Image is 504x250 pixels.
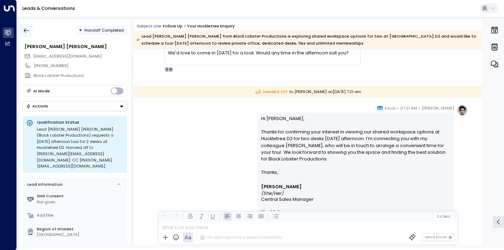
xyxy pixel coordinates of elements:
[34,73,127,79] div: Black Lobster Productions
[261,190,284,196] em: (She/Her)
[168,50,357,56] div: We'd love to come in [DATE] for a look. Would any time in the afternoon suit you?
[23,101,127,111] button: Actions
[397,105,399,112] span: •
[418,105,420,112] span: •
[256,89,287,95] span: Handed Off
[171,212,180,221] button: Redo
[422,105,454,112] span: [PERSON_NAME]
[33,53,102,59] span: [EMAIL_ADDRESS][DOMAIN_NAME]
[34,63,127,69] div: [PHONE_NUMBER]
[134,86,482,98] div: to [PERSON_NAME] on [DATE] 7:21 am
[385,105,396,112] span: Email
[37,199,125,205] div: Not given
[84,27,124,33] span: Handoff Completed
[37,212,125,218] div: AddTitle
[164,67,170,72] div: D
[200,235,282,240] div: The agent signature is added automatically
[37,119,124,125] p: Qualification Status
[37,126,124,170] div: Lead [PERSON_NAME] [PERSON_NAME] (Black Lobster Productions) requests a [DATE] afternoon tour for...
[261,196,314,203] span: Central Sales Manager
[33,53,102,59] span: obrienmj@tcd.ie
[437,215,450,218] span: Cc Bcc
[37,232,125,238] div: [GEOGRAPHIC_DATA]
[160,212,169,221] button: Undo
[261,209,287,215] strong: Huckletree
[23,101,127,111] div: Button group with a nested menu
[163,23,235,29] div: Follow up - Your Huckletree Enquiry
[33,87,50,94] div: AI Mode
[137,33,479,47] div: Lead [PERSON_NAME] [PERSON_NAME] from Black Lobster Productions is exploring shared workspace opt...
[37,193,125,199] label: SMS Consent
[26,104,48,108] div: Actions
[25,182,63,187] div: Lead Information
[457,105,468,116] img: profile-logo.png
[442,215,443,218] span: |
[22,5,75,11] a: Leads & Conversations
[137,23,162,29] span: Subject Line:
[79,25,82,35] div: •
[261,115,451,169] p: Hi [PERSON_NAME], Thanks for confirming your interest in viewing our shared workspace options at ...
[434,214,452,219] button: Cc|Bcc
[400,105,417,112] span: 07:21 AM
[37,226,125,232] label: Region of Interest
[168,67,173,72] div: A
[261,184,302,190] strong: [PERSON_NAME]
[261,169,278,176] span: Thanks,
[25,43,127,50] div: [PERSON_NAME] [PERSON_NAME]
